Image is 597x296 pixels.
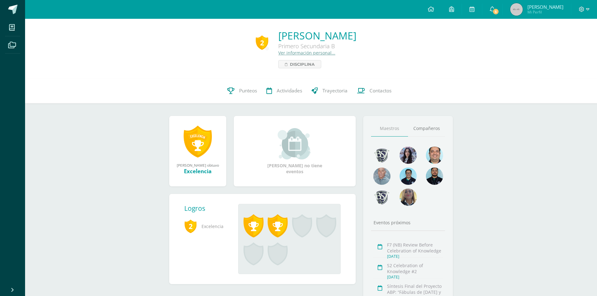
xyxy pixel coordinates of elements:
[322,87,348,94] span: Trayectoria
[184,219,197,233] span: 2
[278,128,312,159] img: event_small.png
[371,121,408,137] a: Maestros
[373,168,390,185] img: 55ac31a88a72e045f87d4a648e08ca4b.png
[400,168,417,185] img: d220431ed6a2715784848fdc026b3719.png
[408,121,445,137] a: Compañeros
[239,87,257,94] span: Punteos
[387,254,443,259] div: [DATE]
[290,60,315,68] span: Disciplina
[387,242,443,254] div: F7 (NB) Review Before Celebration of Knowledge
[278,60,321,68] a: Disciplina
[387,274,443,280] div: [DATE]
[371,220,445,226] div: Eventos próximos
[277,87,302,94] span: Actividades
[373,147,390,164] img: 9eafe38a88bfc982dd86854cc727d639.png
[184,218,228,235] span: Excelencia
[264,128,326,174] div: [PERSON_NAME] no tiene eventos
[426,168,443,185] img: 2207c9b573316a41e74c87832a091651.png
[352,78,396,103] a: Contactos
[223,78,262,103] a: Punteos
[387,262,443,274] div: S2 Celebration of Knowledge #2
[278,29,356,42] a: [PERSON_NAME]
[278,50,335,56] a: Ver información personal...
[278,42,356,50] div: Primero Secundaria B
[262,78,307,103] a: Actividades
[307,78,352,103] a: Trayectoria
[426,147,443,164] img: 677c00e80b79b0324b531866cf3fa47b.png
[400,147,417,164] img: 31702bfb268df95f55e840c80866a926.png
[175,168,220,175] div: Excelencia
[369,87,391,94] span: Contactos
[492,8,499,15] span: 5
[527,9,563,15] span: Mi Perfil
[373,189,390,206] img: d483e71d4e13296e0ce68ead86aec0b8.png
[184,204,233,213] div: Logros
[256,35,268,50] div: 2
[527,4,563,10] span: [PERSON_NAME]
[400,189,417,206] img: aa9857ee84d8eb936f6c1e33e7ea3df6.png
[510,3,523,16] img: 45x45
[175,163,220,168] div: [PERSON_NAME] obtuvo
